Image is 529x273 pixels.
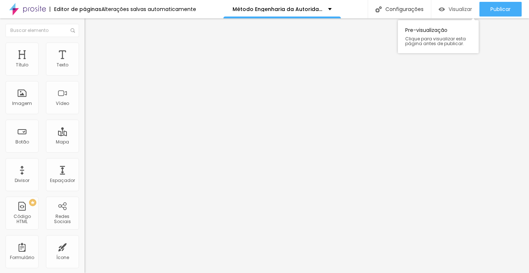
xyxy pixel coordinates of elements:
input: Buscar elemento [6,24,79,37]
div: Pre-visualização [398,20,479,53]
div: Texto [57,62,68,68]
span: Clique para visualizar esta página antes de publicar. [405,36,471,46]
div: Divisor [15,178,29,183]
div: Imagem [12,101,32,106]
button: Publicar [479,2,522,17]
iframe: Editor [84,18,529,273]
img: Icone [375,6,382,12]
div: Mapa [56,139,69,145]
div: Ícone [56,255,69,260]
div: Alterações salvas automaticamente [101,7,196,12]
div: Formulário [10,255,34,260]
img: Icone [71,28,75,33]
p: Método Engenharia da Autoridade [233,7,323,12]
div: Espaçador [50,178,75,183]
img: view-1.svg [439,6,445,12]
span: Visualizar [449,6,472,12]
div: Código HTML [7,214,36,225]
div: Botão [15,139,29,145]
div: Título [16,62,28,68]
div: Redes Sociais [48,214,77,225]
span: Publicar [490,6,511,12]
div: Editor de páginas [50,7,101,12]
button: Visualizar [431,2,479,17]
div: Vídeo [56,101,69,106]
